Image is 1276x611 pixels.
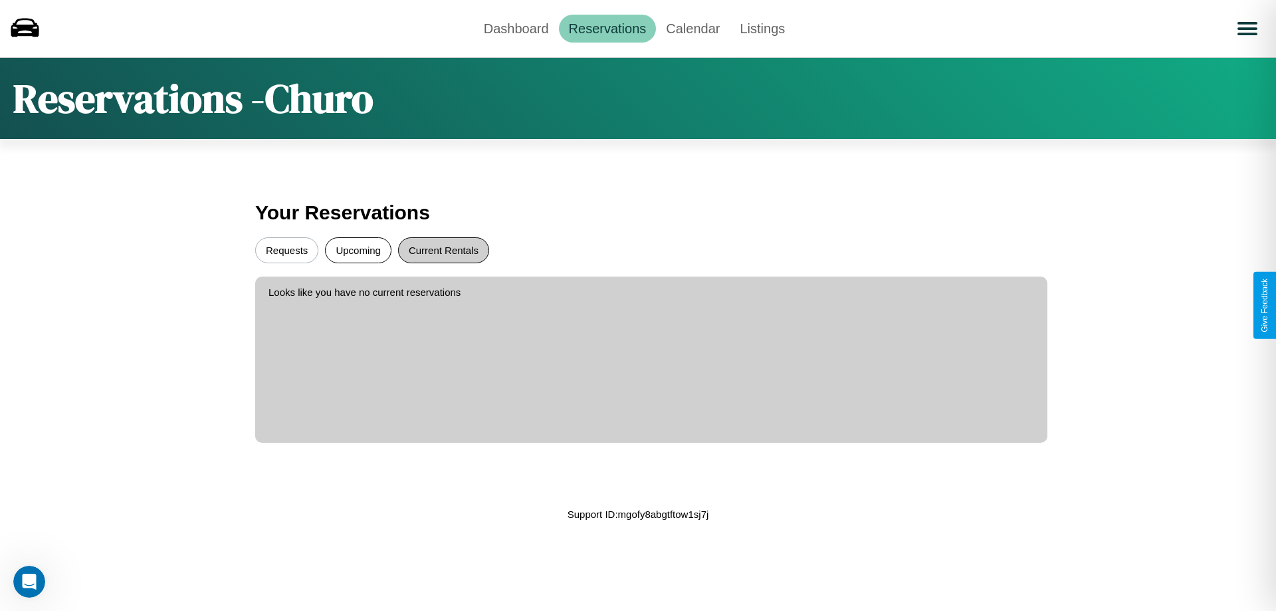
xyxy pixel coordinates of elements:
[559,15,657,43] a: Reservations
[1260,279,1269,332] div: Give Feedback
[325,237,391,263] button: Upcoming
[730,15,795,43] a: Listings
[1229,10,1266,47] button: Open menu
[13,71,373,126] h1: Reservations - Churo
[398,237,489,263] button: Current Rentals
[474,15,559,43] a: Dashboard
[255,237,318,263] button: Requests
[568,505,709,523] p: Support ID: mgofy8abgtftow1sj7j
[255,195,1021,231] h3: Your Reservations
[268,283,1034,301] p: Looks like you have no current reservations
[656,15,730,43] a: Calendar
[13,566,45,598] iframe: Intercom live chat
